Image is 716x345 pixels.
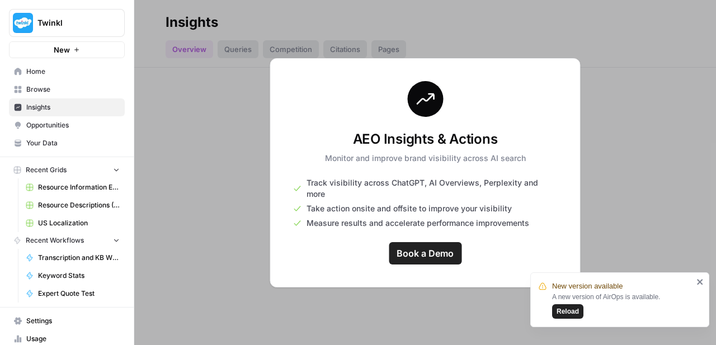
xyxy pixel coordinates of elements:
button: Recent Workflows [9,232,125,249]
a: Resource Descriptions (+Flair) [21,196,125,214]
span: Recent Grids [26,165,67,175]
span: New [54,44,70,55]
a: Insights [9,98,125,116]
a: US Localization [21,214,125,232]
span: Twinkl [37,17,105,29]
a: Home [9,63,125,81]
span: Track visibility across ChatGPT, AI Overviews, Perplexity and more [307,177,558,200]
span: US Localization [38,218,120,228]
img: Twinkl Logo [13,13,33,33]
button: close [696,277,704,286]
a: Transcription and KB Write [21,249,125,267]
span: Usage [26,334,120,344]
span: Measure results and accelerate performance improvements [307,218,529,229]
span: Take action onsite and offsite to improve your visibility [307,203,512,214]
button: Workspace: Twinkl [9,9,125,37]
span: New version available [552,281,623,292]
span: Your Data [26,138,120,148]
a: Book a Demo [389,242,461,264]
a: Resource Information Extraction and Descriptions [21,178,125,196]
span: Browse [26,84,120,94]
span: Insights [26,102,120,112]
button: New [9,41,125,58]
a: Expert Quote Test [21,285,125,303]
a: Settings [9,312,125,330]
a: Keyword Stats [21,267,125,285]
span: Reload [557,306,579,316]
h3: AEO Insights & Actions [325,130,526,148]
a: Your Data [9,134,125,152]
button: Recent Grids [9,162,125,178]
a: Browse [9,81,125,98]
p: Monitor and improve brand visibility across AI search [325,153,526,164]
a: Opportunities [9,116,125,134]
span: Settings [26,316,120,326]
span: Resource Information Extraction and Descriptions [38,182,120,192]
span: Opportunities [26,120,120,130]
button: Reload [552,304,583,319]
span: Keyword Stats [38,271,120,281]
span: Resource Descriptions (+Flair) [38,200,120,210]
div: A new version of AirOps is available. [552,292,693,319]
span: Book a Demo [397,247,454,260]
span: Expert Quote Test [38,289,120,299]
span: Home [26,67,120,77]
span: Transcription and KB Write [38,253,120,263]
span: Recent Workflows [26,235,84,245]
